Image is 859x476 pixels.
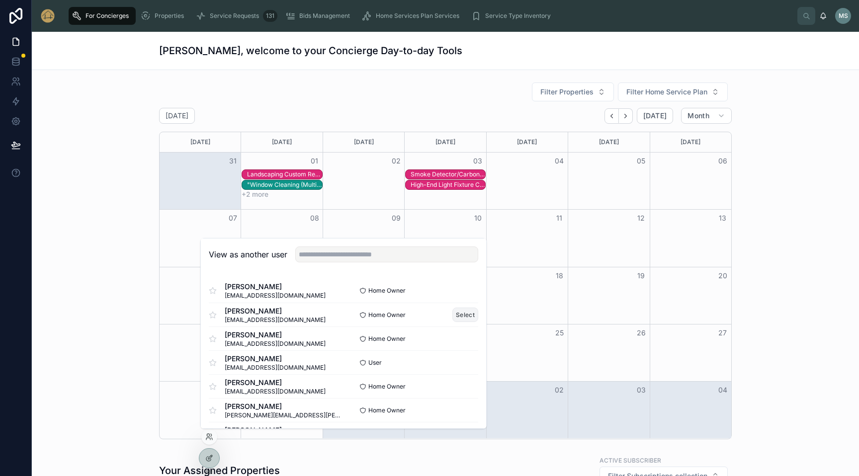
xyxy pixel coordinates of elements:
button: 04 [717,384,729,396]
div: scrollable content [64,5,797,27]
span: [PERSON_NAME] [225,330,326,340]
button: Next [619,108,633,124]
img: App logo [40,8,56,24]
span: Service Requests [210,12,259,20]
div: [DATE] [488,132,566,152]
div: High-End Light Fixture Cleaning [411,180,485,189]
div: "Window Cleaning (Multi-Story Homes, Per Window)" [247,180,322,189]
button: 26 [635,327,647,339]
button: 10 [472,212,484,224]
a: Service Type Inventory [468,7,558,25]
span: Filter Properties [540,87,594,97]
button: 27 [717,327,729,339]
span: [PERSON_NAME][EMAIL_ADDRESS][PERSON_NAME][DOMAIN_NAME] [225,411,344,419]
span: For Concierges [86,12,129,20]
button: 13 [717,212,729,224]
div: Month View [159,132,732,439]
span: [DATE] [643,111,667,120]
button: +2 more [242,190,268,198]
span: Home Owner [368,335,406,343]
button: [DATE] [637,108,673,124]
button: 09 [390,212,402,224]
span: Home Owner [368,311,406,319]
button: 05 [635,155,647,167]
h2: View as another user [209,248,287,260]
span: [PERSON_NAME] [225,282,326,292]
span: [PERSON_NAME] [225,425,326,435]
span: Filter Home Service Plan [626,87,707,97]
div: [DATE] [325,132,403,152]
h2: [DATE] [166,111,188,121]
div: 131 [263,10,277,22]
button: 03 [635,384,647,396]
div: [DATE] [243,132,321,152]
div: "Window Cleaning (Multi-Story Homes, Per Window)" [247,181,322,189]
a: Home Services Plan Services [359,7,466,25]
a: For Concierges [69,7,136,25]
span: Home Owner [368,287,406,295]
h1: [PERSON_NAME], welcome to your Concierge Day-to-day Tools [159,44,462,58]
div: High-End Light Fixture Cleaning [411,181,485,189]
span: Service Type Inventory [485,12,551,20]
span: [EMAIL_ADDRESS][DOMAIN_NAME] [225,388,326,396]
span: Bids Management [299,12,350,20]
a: Properties [138,7,191,25]
span: MS [839,12,848,20]
button: 02 [390,155,402,167]
button: 20 [717,270,729,282]
span: User [368,359,382,367]
div: Landscaping Custom Request [247,170,322,178]
button: 25 [553,327,565,339]
button: 02 [553,384,565,396]
a: Service Requests131 [193,7,280,25]
span: [PERSON_NAME] [225,378,326,388]
button: 03 [472,155,484,167]
button: 31 [227,155,239,167]
button: Select Button [618,82,728,101]
div: [DATE] [570,132,648,152]
button: 19 [635,270,647,282]
span: [EMAIL_ADDRESS][DOMAIN_NAME] [225,364,326,372]
div: [DATE] [652,132,730,152]
button: Month [681,108,732,124]
button: 11 [553,212,565,224]
button: 01 [309,155,321,167]
span: [PERSON_NAME] [225,306,326,316]
button: 12 [635,212,647,224]
span: [EMAIL_ADDRESS][DOMAIN_NAME] [225,316,326,324]
button: 06 [717,155,729,167]
span: [PERSON_NAME] [225,354,326,364]
span: Home Services Plan Services [376,12,459,20]
div: Landscaping Custom Request [247,170,322,179]
label: Active Subscriber [600,456,661,465]
span: [PERSON_NAME] [225,401,344,411]
span: Home Owner [368,406,406,414]
button: Select [452,308,478,322]
button: Select Button [532,82,614,101]
span: [EMAIL_ADDRESS][DOMAIN_NAME] [225,340,326,348]
span: Properties [155,12,184,20]
button: 07 [227,212,239,224]
div: [DATE] [161,132,239,152]
div: [DATE] [406,132,484,152]
a: Bids Management [282,7,357,25]
div: Smoke Detector/Carbon Monoxide Detector Testing/Replacement [411,170,485,179]
span: Month [687,111,709,120]
button: 18 [553,270,565,282]
button: Back [604,108,619,124]
span: Home Owner [368,383,406,391]
div: Smoke Detector/Carbon Monoxide Detector Testing/Replacement [411,170,485,178]
span: [EMAIL_ADDRESS][DOMAIN_NAME] [225,292,326,300]
button: 04 [553,155,565,167]
button: 08 [309,212,321,224]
